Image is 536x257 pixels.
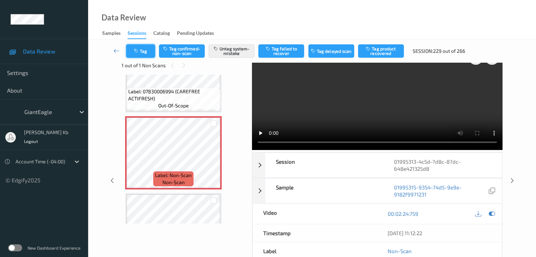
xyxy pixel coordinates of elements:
[358,44,404,58] button: Tag product recovered
[253,204,377,224] div: Video
[388,210,418,217] a: 00:02:24.759
[258,44,304,58] button: Tag failed to recover
[128,30,146,39] div: Sessions
[252,152,502,178] div: Session01995313-4c5d-7d8c-87dc-648e421325d8
[102,29,128,38] a: Samples
[209,44,254,58] button: Untag system-mistake
[177,30,214,38] div: Pending Updates
[153,29,177,38] a: Catalog
[102,30,121,38] div: Samples
[433,48,465,55] span: 229 out of 266
[265,153,383,177] div: Session
[394,184,487,198] a: 01995315-9354-74d5-9e9e-9182f9971231
[122,61,247,70] div: 1 out of 1 Non Scans
[158,102,189,109] span: out-of-scope
[101,14,146,21] div: Data Review
[253,224,377,242] div: Timestamp
[388,247,412,255] a: Non-Scan
[126,44,155,58] button: Tag
[128,88,218,102] span: Label: 07830006994 (CAREFREE ACTIFRESH)
[383,153,502,177] div: 01995313-4c5d-7d8c-87dc-648e421325d8
[177,29,221,38] a: Pending Updates
[265,178,383,203] div: Sample
[252,178,502,203] div: Sample01995315-9354-74d5-9e9e-9182f9971231
[159,44,205,58] button: Tag confirmed-non-scan
[413,48,433,55] span: Session:
[155,172,192,179] span: Label: Non-Scan
[388,230,491,237] div: [DATE] 11:12:22
[308,44,354,58] button: Tag delayed scan
[162,179,185,186] span: non-scan
[128,29,153,39] a: Sessions
[153,30,170,38] div: Catalog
